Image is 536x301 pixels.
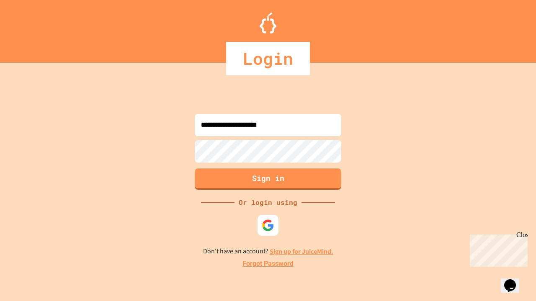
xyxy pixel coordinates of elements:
iframe: chat widget [501,268,528,293]
div: Or login using [234,197,301,207]
p: Don't have an account? [203,246,333,257]
div: Chat with us now!Close [3,3,58,53]
div: Login [226,42,310,75]
button: Sign in [195,168,341,190]
img: Logo.svg [260,13,276,33]
a: Sign up for JuiceMind. [270,247,333,256]
img: google-icon.svg [262,219,274,232]
iframe: chat widget [466,231,528,267]
a: Forgot Password [242,259,294,269]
